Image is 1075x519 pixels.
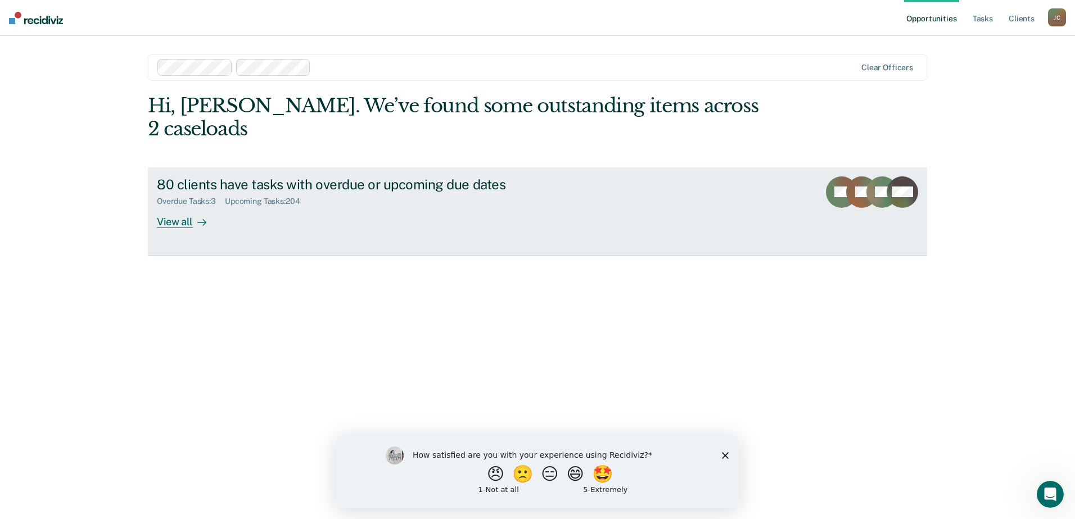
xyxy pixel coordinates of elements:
div: Hi, [PERSON_NAME]. We’ve found some outstanding items across 2 caseloads [148,94,771,140]
a: 80 clients have tasks with overdue or upcoming due datesOverdue Tasks:3Upcoming Tasks:204View all [148,167,927,256]
img: Recidiviz [9,12,63,24]
iframe: Survey by Kim from Recidiviz [336,435,739,508]
div: J C [1048,8,1066,26]
button: JC [1048,8,1066,26]
div: Overdue Tasks : 3 [157,197,225,206]
div: View all [157,206,220,228]
div: Clear officers [861,63,913,72]
div: 80 clients have tasks with overdue or upcoming due dates [157,176,552,193]
div: Upcoming Tasks : 204 [225,197,309,206]
iframe: Intercom live chat [1037,481,1064,508]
